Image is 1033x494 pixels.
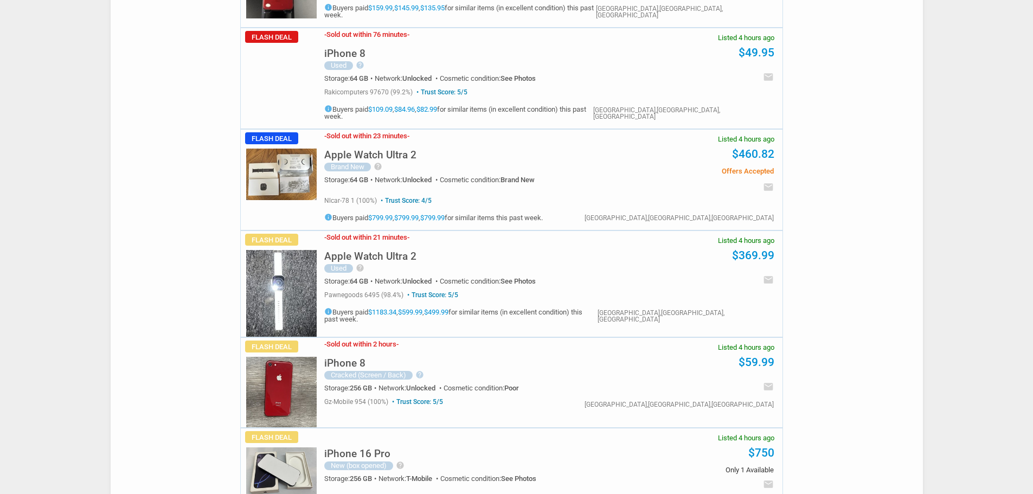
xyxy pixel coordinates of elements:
[324,197,377,204] span: nlcar-78 1 (100%)
[324,340,326,348] span: -
[378,384,444,392] div: Network:
[324,233,326,241] span: -
[748,446,774,459] a: $750
[402,277,432,285] span: Unlocked
[406,474,432,483] span: T-Mobile
[501,277,536,285] span: See Photos
[324,291,403,299] span: pawnegoods 6495 (98.4%)
[390,398,443,406] span: Trust Score: 5/5
[324,278,375,285] div: Storage:
[350,277,368,285] span: 64 GB
[718,434,774,441] span: Listed 4 hours ago
[718,136,774,143] span: Listed 4 hours ago
[585,401,774,408] div: [GEOGRAPHIC_DATA],[GEOGRAPHIC_DATA],[GEOGRAPHIC_DATA]
[324,307,332,316] i: info
[440,475,536,482] div: Cosmetic condition:
[324,360,365,368] a: iPhone 8
[324,3,332,11] i: info
[356,61,364,69] i: help
[763,381,774,392] i: email
[350,74,368,82] span: 64 GB
[396,461,405,470] i: help
[324,461,393,470] div: New (box opened)
[610,466,773,473] span: Only 1 Available
[324,234,409,241] h3: Sold out within 21 minutes
[324,251,416,261] h5: Apple Watch Ultra 2
[504,384,519,392] span: Poor
[368,308,396,316] a: $1183.34
[245,132,298,144] span: Flash Deal
[245,431,298,443] span: Flash Deal
[420,214,445,222] a: $799.99
[375,278,440,285] div: Network:
[324,61,353,70] div: Used
[324,176,375,183] div: Storage:
[593,107,774,120] div: [GEOGRAPHIC_DATA],[GEOGRAPHIC_DATA],[GEOGRAPHIC_DATA]
[324,253,416,261] a: Apple Watch Ultra 2
[394,214,419,222] a: $799.99
[739,46,774,59] a: $49.95
[414,88,467,96] span: Trust Score: 5/5
[407,132,409,140] span: -
[763,182,774,193] i: email
[440,176,535,183] div: Cosmetic condition:
[585,215,774,221] div: [GEOGRAPHIC_DATA],[GEOGRAPHIC_DATA],[GEOGRAPHIC_DATA]
[245,341,298,352] span: Flash Deal
[246,250,317,337] img: s-l225.jpg
[350,384,372,392] span: 256 GB
[610,168,773,175] span: Offers Accepted
[394,4,419,12] a: $145.99
[324,307,598,323] h5: Buyers paid , , for similar items (in excellent condition) this past week.
[324,48,365,59] h5: iPhone 8
[501,74,536,82] span: See Photos
[324,358,365,368] h5: iPhone 8
[368,4,393,12] a: $159.99
[763,274,774,285] i: email
[324,30,326,39] span: -
[324,371,413,380] div: Cracked (Screen / Back)
[394,105,415,113] a: $84.96
[324,31,409,38] h3: Sold out within 76 minutes
[763,72,774,82] i: email
[368,105,393,113] a: $109.09
[368,214,393,222] a: $799.99
[718,237,774,244] span: Listed 4 hours ago
[406,384,435,392] span: Unlocked
[350,474,372,483] span: 256 GB
[324,150,416,160] h5: Apple Watch Ultra 2
[375,176,440,183] div: Network:
[324,105,593,120] h5: Buyers paid , , for similar items (in excellent condition) this past week.
[324,451,390,459] a: iPhone 16 Pro
[324,3,596,18] h5: Buyers paid , , for similar items (in excellent condition) this past week.
[375,75,440,82] div: Network:
[732,147,774,161] a: $460.82
[324,341,399,348] h3: Sold out within 2 hours
[402,74,432,82] span: Unlocked
[718,344,774,351] span: Listed 4 hours ago
[378,475,440,482] div: Network:
[324,105,332,113] i: info
[739,356,774,369] a: $59.99
[440,75,536,82] div: Cosmetic condition:
[324,132,409,139] h3: Sold out within 23 minutes
[407,233,409,241] span: -
[324,152,416,160] a: Apple Watch Ultra 2
[324,213,332,221] i: info
[350,176,368,184] span: 64 GB
[324,75,375,82] div: Storage:
[374,162,382,171] i: help
[324,384,378,392] div: Storage:
[598,310,774,323] div: [GEOGRAPHIC_DATA],[GEOGRAPHIC_DATA],[GEOGRAPHIC_DATA]
[246,149,317,200] img: s-l225.jpg
[324,163,371,171] div: Brand New
[444,384,519,392] div: Cosmetic condition:
[420,4,445,12] a: $135.95
[763,479,774,490] i: email
[246,357,317,427] img: s-l225.jpg
[732,249,774,262] a: $369.99
[324,475,378,482] div: Storage:
[405,291,458,299] span: Trust Score: 5/5
[245,31,298,43] span: Flash Deal
[424,308,448,316] a: $499.99
[396,340,399,348] span: -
